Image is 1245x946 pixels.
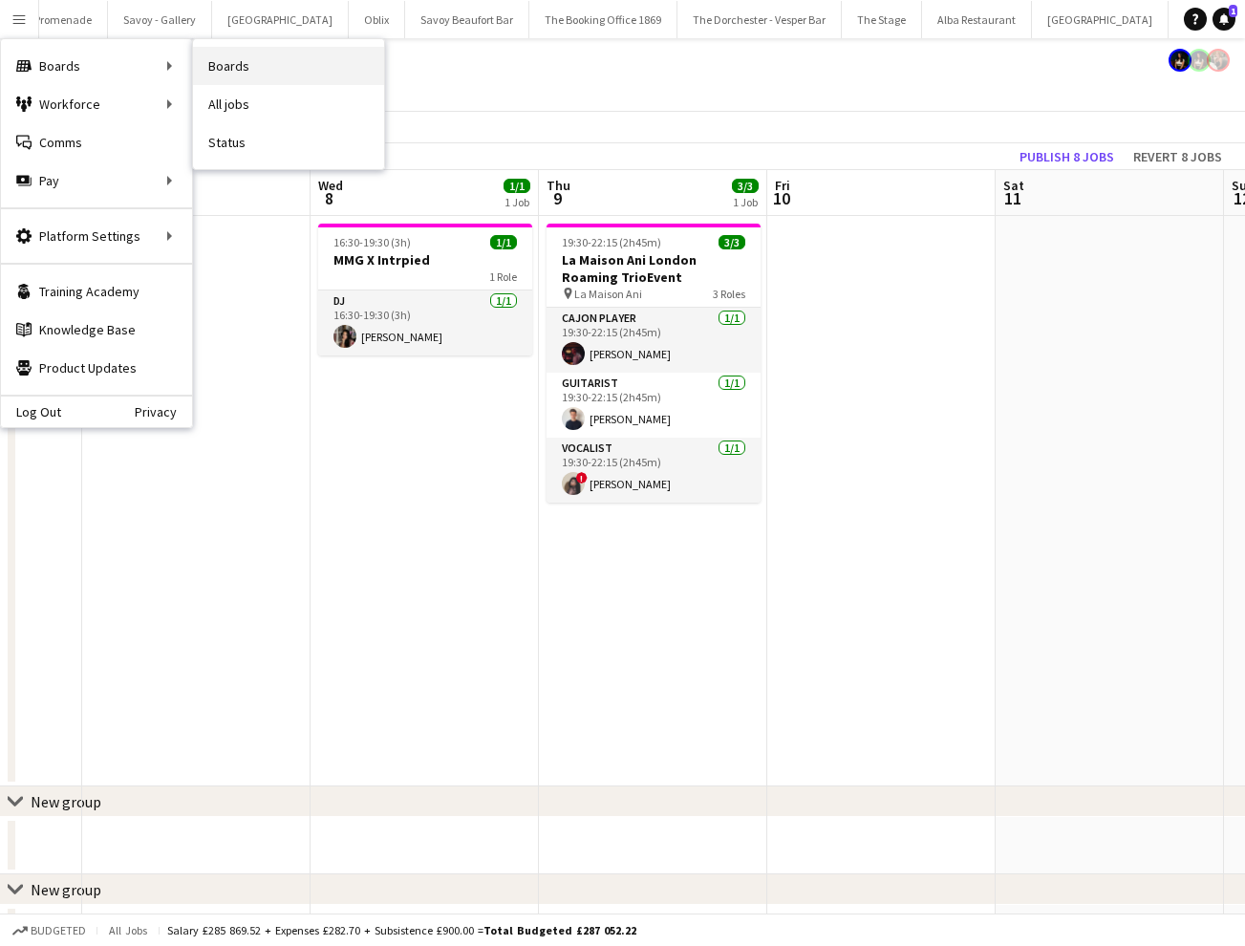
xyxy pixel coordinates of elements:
span: 1 [1229,5,1237,17]
div: Platform Settings [1,217,192,255]
a: 1 [1213,8,1235,31]
button: [GEOGRAPHIC_DATA] [1032,1,1169,38]
button: [GEOGRAPHIC_DATA] [212,1,349,38]
span: 1/1 [504,179,530,193]
a: Log Out [1,404,61,419]
a: Product Updates [1,349,192,387]
app-card-role: DJ1/116:30-19:30 (3h)[PERSON_NAME] [318,290,532,355]
a: Privacy [135,404,192,419]
span: Total Budgeted £287 052.22 [483,923,636,937]
span: 1 Role [489,269,517,284]
app-job-card: 16:30-19:30 (3h)1/1MMG X Intrpied1 RoleDJ1/116:30-19:30 (3h)[PERSON_NAME] [318,224,532,355]
button: Publish 8 jobs [1012,144,1122,169]
span: Budgeted [31,924,86,937]
button: Savoy Beaufort Bar [405,1,529,38]
div: New group [31,880,101,899]
div: New group [31,792,101,811]
div: Pay [1,161,192,200]
button: The Booking Office 1869 [529,1,677,38]
app-card-role: Guitarist1/119:30-22:15 (2h45m)[PERSON_NAME] [547,373,761,438]
span: All jobs [105,923,151,937]
button: Revert 8 jobs [1126,144,1230,169]
span: 3 Roles [713,287,745,301]
app-card-role: Vocalist1/119:30-22:15 (2h45m)![PERSON_NAME] [547,438,761,503]
div: Boards [1,47,192,85]
span: Wed [318,177,343,194]
button: The Stage [842,1,922,38]
h3: MMG X Intrpied [318,251,532,269]
app-user-avatar: Helena Debono [1188,49,1211,72]
a: Knowledge Base [1,311,192,349]
span: Sat [1003,177,1024,194]
button: Savoy - Gallery [108,1,212,38]
a: All jobs [193,85,384,123]
app-user-avatar: Rosie Skuse [1207,49,1230,72]
button: Budgeted [10,920,89,941]
a: Status [193,123,384,161]
span: La Maison Ani [574,287,642,301]
app-card-role: Cajon Player1/119:30-22:15 (2h45m)[PERSON_NAME] [547,308,761,373]
button: Alba Restaurant [922,1,1032,38]
div: Salary £285 869.52 + Expenses £282.70 + Subsistence £900.00 = [167,923,636,937]
span: 19:30-22:15 (2h45m) [562,235,661,249]
div: 1 Job [733,195,758,209]
button: The Dorchester - Vesper Bar [677,1,842,38]
div: Workforce [1,85,192,123]
span: ! [576,472,588,484]
span: 3/3 [719,235,745,249]
span: 16:30-19:30 (3h) [333,235,411,249]
h3: La Maison Ani London Roaming TrioEvent [547,251,761,286]
app-job-card: 19:30-22:15 (2h45m)3/3La Maison Ani London Roaming TrioEvent La Maison Ani3 RolesCajon Player1/11... [547,224,761,503]
a: Comms [1,123,192,161]
span: 3/3 [732,179,759,193]
span: 11 [1000,187,1024,209]
div: 1 Job [504,195,529,209]
app-user-avatar: Helena Debono [1169,49,1191,72]
span: Thu [547,177,570,194]
span: 8 [315,187,343,209]
a: Boards [193,47,384,85]
span: Fri [775,177,790,194]
span: 9 [544,187,570,209]
a: Training Academy [1,272,192,311]
span: 1/1 [490,235,517,249]
button: Oblix [349,1,405,38]
span: 10 [772,187,790,209]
